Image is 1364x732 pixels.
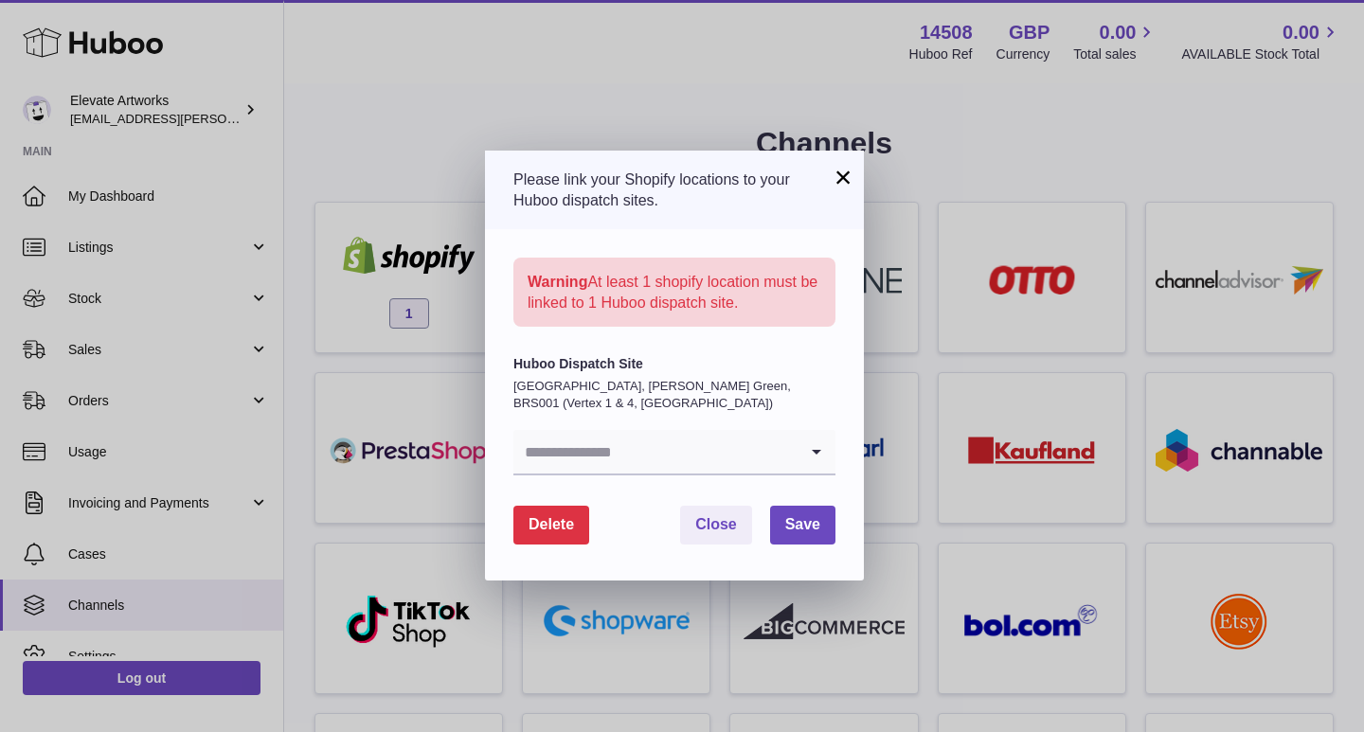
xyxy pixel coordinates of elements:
p: At least 1 shopify location must be linked to 1 Huboo dispatch site. [528,272,821,312]
input: Search for option [513,430,798,473]
span: Delete [529,516,574,532]
div: Search for option [513,430,835,475]
label: Huboo Dispatch Site [513,355,835,373]
button: Save [770,506,835,545]
button: Delete [513,506,589,545]
span: Save [785,516,820,532]
button: × [832,166,854,188]
p: [GEOGRAPHIC_DATA], [PERSON_NAME] Green, BRS001 (Vertex 1 & 4, [GEOGRAPHIC_DATA]) [513,378,835,411]
button: Close [680,506,752,545]
strong: Warning [528,274,587,290]
span: Close [695,516,737,532]
p: Please link your Shopify locations to your Huboo dispatch sites. [513,170,835,210]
